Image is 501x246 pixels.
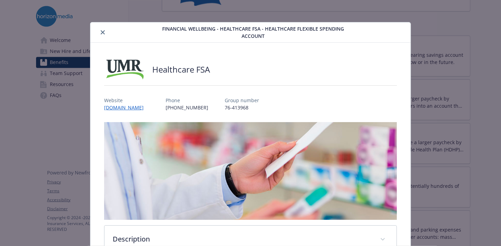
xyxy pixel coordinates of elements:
[104,59,145,80] img: UMR
[159,25,347,40] span: Financial Wellbeing - Healthcare FSA - Healthcare Flexible Spending Account
[99,28,107,36] button: close
[225,104,259,111] p: 76-413968
[225,97,259,104] p: Group number
[113,234,371,244] p: Description
[166,97,208,104] p: Phone
[152,64,210,75] h2: Healthcare FSA
[104,97,149,104] p: Website
[166,104,208,111] p: [PHONE_NUMBER]
[104,122,397,220] img: banner
[104,104,149,111] a: [DOMAIN_NAME]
